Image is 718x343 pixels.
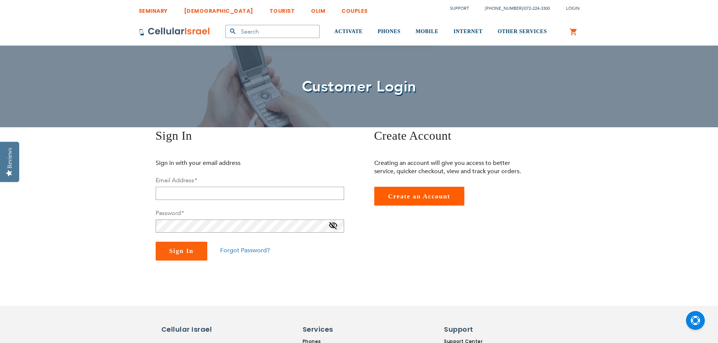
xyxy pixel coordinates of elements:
a: Support [450,6,469,11]
span: OTHER SERVICES [498,29,547,34]
a: MOBILE [416,18,439,46]
input: Search [225,25,320,38]
a: 072-224-3300 [524,6,550,11]
span: INTERNET [453,29,482,34]
div: Reviews [6,148,13,168]
span: Sign In [156,129,192,142]
p: Creating an account will give you access to better service, quicker checkout, view and track your... [374,159,527,175]
label: Email Address [156,176,197,184]
h6: Support [444,325,489,334]
span: Create an Account [388,193,450,200]
a: TOURIST [269,2,295,16]
span: Login [566,6,580,11]
span: PHONES [378,29,401,34]
a: OLIM [311,2,325,16]
h6: Services [303,325,367,334]
a: COUPLES [341,2,368,16]
img: Cellular Israel Logo [139,27,210,36]
label: Password [156,209,184,217]
h6: Cellular Israel [161,325,225,334]
input: Email [156,187,344,200]
span: Customer Login [302,76,416,97]
a: Forgot Password? [220,246,270,255]
a: PHONES [378,18,401,46]
p: Sign in with your email address [156,159,308,167]
span: MOBILE [416,29,439,34]
li: / [478,3,550,14]
a: Create an Account [374,187,464,206]
a: [PHONE_NUMBER] [485,6,523,11]
span: ACTIVATE [334,29,363,34]
button: Sign In [156,242,207,261]
a: SEMINARY [139,2,168,16]
a: ACTIVATE [334,18,363,46]
span: Create Account [374,129,452,142]
span: Sign In [169,247,194,255]
a: OTHER SERVICES [498,18,547,46]
a: INTERNET [453,18,482,46]
a: [DEMOGRAPHIC_DATA] [184,2,253,16]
